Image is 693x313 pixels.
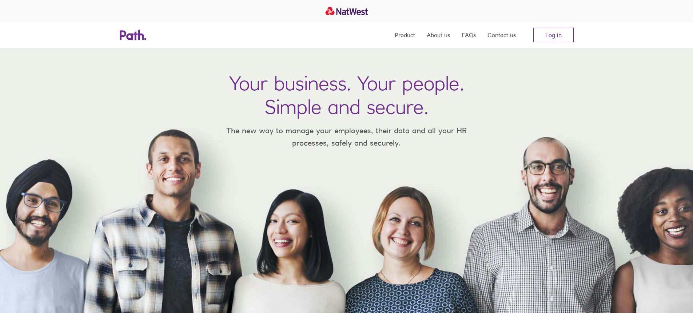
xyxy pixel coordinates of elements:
a: About us [427,22,450,48]
a: Product [395,22,415,48]
a: Log in [533,28,574,42]
a: Contact us [487,22,516,48]
h1: Your business. Your people. Simple and secure. [229,71,464,119]
p: The new way to manage your employees, their data and all your HR processes, safely and securely. [216,124,478,149]
a: FAQs [462,22,476,48]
